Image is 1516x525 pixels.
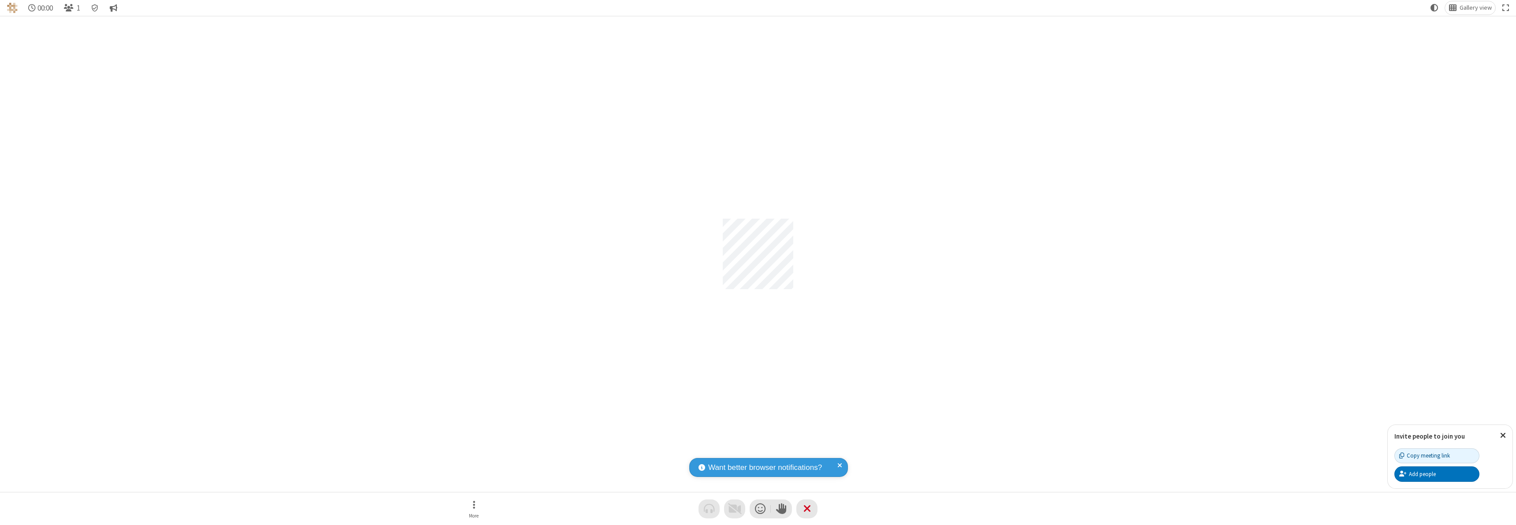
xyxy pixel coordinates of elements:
span: More [469,513,479,518]
div: Meeting details Encryption enabled [87,1,103,15]
button: Fullscreen [1499,1,1513,15]
button: Add people [1394,466,1479,481]
button: Using system theme [1427,1,1442,15]
div: Timer [25,1,57,15]
button: Video [724,499,745,518]
img: QA Selenium DO NOT DELETE OR CHANGE [7,3,18,13]
label: Invite people to join you [1394,432,1465,440]
button: Open menu [461,496,487,521]
button: Audio problem - check your Internet connection or call by phone [699,499,720,518]
span: 00:00 [37,4,53,12]
span: Gallery view [1460,4,1492,11]
button: Close popover [1494,425,1512,447]
button: Conversation [106,1,121,15]
div: Copy meeting link [1399,451,1450,460]
button: End or leave meeting [796,499,817,518]
span: Want better browser notifications? [708,462,822,473]
button: Open participant list [60,1,84,15]
button: Send a reaction [750,499,771,518]
button: Copy meeting link [1394,448,1479,463]
button: Change layout [1445,1,1495,15]
span: 1 [77,4,80,12]
button: Raise hand [771,499,792,518]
